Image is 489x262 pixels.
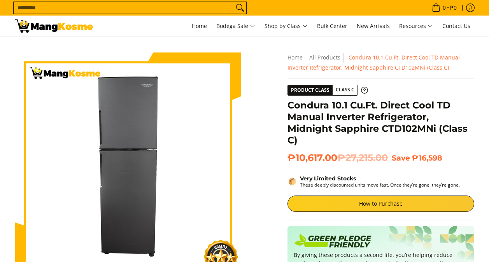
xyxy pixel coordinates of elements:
[412,153,442,162] span: ₱16,598
[442,5,447,10] span: 0
[429,3,459,12] span: •
[287,85,368,96] a: Product Class Class C
[353,16,394,37] a: New Arrivals
[287,100,474,146] h1: Condura 10.1 Cu.Ft. Direct Cool TD Manual Inverter Refrigerator, Midnight Sapphire CTD102MNi (Cla...
[395,16,437,37] a: Resources
[287,54,460,71] span: Condura 10.1 Cu.Ft. Direct Cool TD Manual Inverter Refrigerator, Midnight Sapphire CTD102MNi (Cla...
[300,182,460,188] p: These deeply discounted units move fast. Once they’re gone, they’re gone.
[294,232,372,251] img: Badge sustainability green pledge friendly
[442,22,470,30] span: Contact Us
[287,196,474,212] a: How to Purchase
[357,22,390,30] span: New Arrivals
[317,22,347,30] span: Bulk Center
[392,153,410,162] span: Save
[287,52,474,73] nav: Breadcrumbs
[333,85,358,95] span: Class C
[287,152,388,164] span: ₱10,617.00
[313,16,351,37] a: Bulk Center
[15,19,93,33] img: Condura 10.2 Cu.Ft. Direct Cool 2-Door Manual Inverter Ref l Mang Kosme
[300,175,356,182] strong: Very Limited Stocks
[337,152,388,164] del: ₱27,215.00
[288,85,333,95] span: Product Class
[438,16,474,37] a: Contact Us
[192,22,207,30] span: Home
[449,5,458,10] span: ₱0
[216,21,255,31] span: Bodega Sale
[399,21,433,31] span: Resources
[265,21,308,31] span: Shop by Class
[101,16,474,37] nav: Main Menu
[212,16,259,37] a: Bodega Sale
[261,16,312,37] a: Shop by Class
[287,54,303,61] a: Home
[309,54,340,61] a: All Products
[234,2,246,14] button: Search
[188,16,211,37] a: Home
